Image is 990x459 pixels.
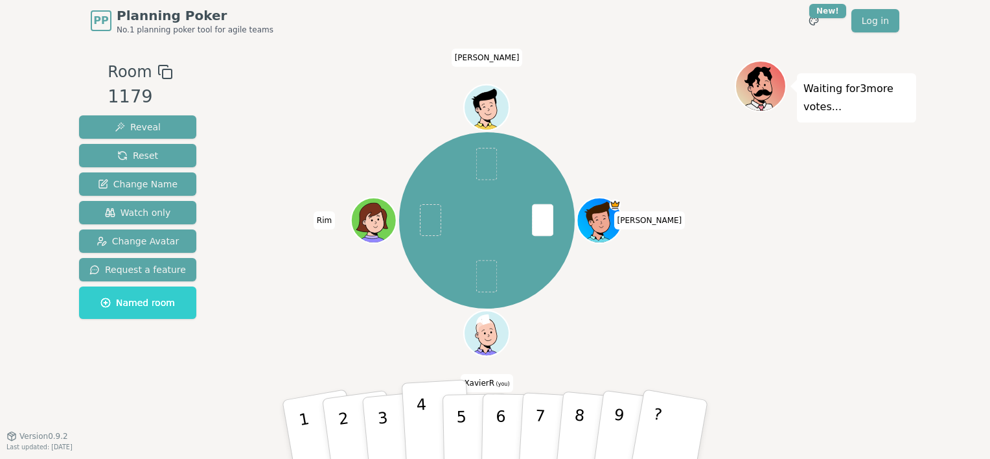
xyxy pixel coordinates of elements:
[97,235,179,248] span: Change Avatar
[89,263,186,276] span: Request a feature
[79,144,196,167] button: Reset
[79,287,196,319] button: Named room
[91,6,273,35] a: PPPlanning PokerNo.1 planning poker tool for agile teams
[314,211,335,230] span: Click to change your name
[809,4,846,18] div: New!
[802,9,825,32] button: New!
[117,149,158,162] span: Reset
[803,80,910,116] p: Waiting for 3 more votes...
[79,230,196,253] button: Change Avatar
[93,13,108,29] span: PP
[100,296,175,309] span: Named room
[79,258,196,281] button: Request a feature
[79,201,196,224] button: Watch only
[19,431,68,441] span: Version 0.9.2
[79,115,196,139] button: Reveal
[117,6,273,25] span: Planning Poker
[610,199,621,211] span: Arthur is the host
[6,431,68,441] button: Version0.9.2
[461,374,512,392] span: Click to change your name
[494,381,510,387] span: (you)
[466,312,509,355] button: Click to change your avatar
[79,172,196,196] button: Change Name
[851,9,899,32] a: Log in
[614,211,685,230] span: Click to change your name
[452,49,523,67] span: Click to change your name
[117,25,273,35] span: No.1 planning poker tool for agile teams
[108,84,172,110] div: 1179
[98,178,178,191] span: Change Name
[108,60,152,84] span: Room
[115,121,161,134] span: Reveal
[6,443,73,451] span: Last updated: [DATE]
[105,206,171,219] span: Watch only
